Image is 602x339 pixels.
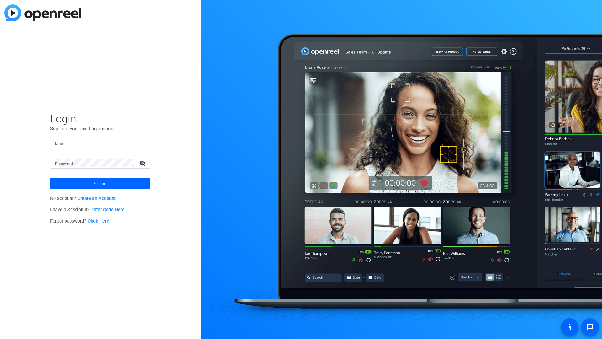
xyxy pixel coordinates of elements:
button: Sign in [50,178,150,189]
mat-label: Email [55,141,66,146]
a: Click Here [88,218,109,224]
input: Enter Email Address [55,139,145,147]
span: Login [50,112,150,125]
span: Sign in [94,176,107,191]
a: Enter Code Here [91,207,124,213]
span: No account? [50,196,116,201]
span: I have a Session ID. [50,207,124,213]
mat-icon: visibility_off [135,159,150,168]
p: Sign into your existing account. [50,125,150,132]
mat-icon: message [586,323,594,331]
span: Forgot password? [50,218,109,224]
img: blue-gradient.svg [4,4,81,21]
mat-icon: accessibility [566,323,573,331]
mat-label: Password [55,162,73,166]
a: Create an Account [77,196,116,201]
